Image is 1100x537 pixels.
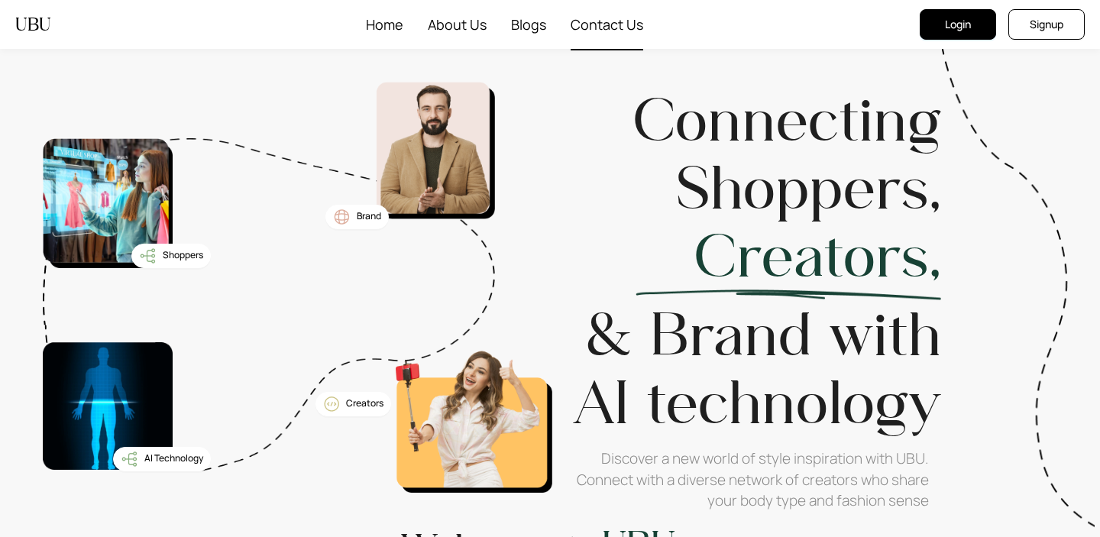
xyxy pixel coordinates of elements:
[144,451,203,466] span: AI Technology
[636,222,941,290] h1: Creators,
[121,451,138,467] img: 0ET+Ep9BNBxhhuMLUtrgAAAABJRU5ErkJggg==
[113,447,211,471] button: AI Technology
[333,209,351,225] img: GRAwjLEW2NDDZwJmZx3LRblYFZ7VoXzPagq6uP24FL9Jh76gT9MhJr+Q7wWMZZw2qacDx7aiRqleszO6ce5PfjAGXGXW2+PsA...
[43,341,173,471] img: man4-cR-jU2nt.png
[396,343,552,500] img: man3-CRDtpSb5.png
[550,436,941,523] span: Discover a new world of style inspiration with UBU. Connect with a diverse network of creators wh...
[920,9,996,40] button: Login
[636,290,941,300] img: T1xdXZf6ETMGY1Alt2AAAAAElFTkSuQmCC
[1008,9,1085,40] button: Signup
[43,138,173,268] img: man2-CYrC9KTO.png
[163,248,203,263] span: Shoppers
[131,244,211,268] button: Shoppers
[945,16,971,33] span: Login
[633,86,941,222] h1: Connecting Shoppers,
[362,82,500,219] img: landing-man-Bq87q8kT.png
[325,205,389,229] button: Brand
[139,247,157,264] img: 0ET+Ep9BNBxhhuMLUtrgAAAABJRU5ErkJggg==
[357,209,381,224] span: Brand
[1030,16,1063,33] span: Signup
[315,392,391,416] button: Creators
[550,300,941,436] h1: & Brand with AI technology
[346,396,383,411] span: Creators
[323,396,340,412] img: Yn8A9Qw9C61Spf4AAAAASUVORK5CYII=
